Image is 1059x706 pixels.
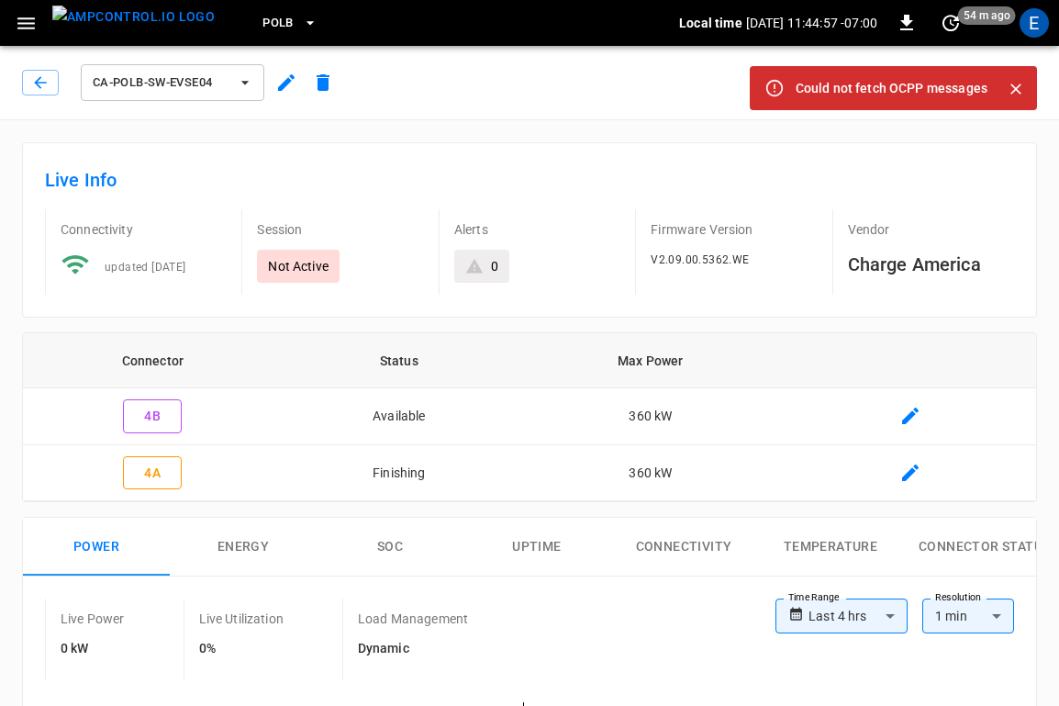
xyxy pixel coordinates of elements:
label: Time Range [788,590,840,605]
th: Max Power [516,333,786,388]
td: 360 kW [516,388,786,445]
p: Live Utilization [199,610,284,628]
button: ca-polb-sw-evse04 [81,64,264,101]
div: 0 [491,257,498,275]
button: Power [23,518,170,577]
button: Energy [170,518,317,577]
p: Session [257,220,423,239]
span: updated [DATE] [105,261,186,274]
th: Connector [23,333,283,388]
button: Temperature [757,518,904,577]
div: Could not fetch OCPP messages [796,72,987,105]
button: set refresh interval [936,8,965,38]
p: Alerts [454,220,620,239]
button: Connectivity [610,518,757,577]
span: V2.09.00.5362.WE [651,253,749,266]
h6: Live Info [45,165,1014,195]
p: Firmware Version [651,220,817,239]
p: Load Management [358,610,468,628]
p: Vendor [848,220,1014,239]
p: Not Active [268,257,329,275]
button: Close [1002,75,1030,103]
button: 4A [123,456,182,490]
img: ampcontrol.io logo [52,6,215,28]
div: Last 4 hrs [808,599,908,633]
h6: Dynamic [358,639,468,659]
h6: Charge America [848,250,1014,279]
p: Connectivity [61,220,227,239]
button: 4B [123,399,182,433]
h6: 0 kW [61,639,125,659]
p: Local time [679,14,742,32]
span: PoLB [262,13,294,34]
td: 360 kW [516,445,786,502]
button: SOC [317,518,463,577]
h6: 0% [199,639,284,659]
span: ca-polb-sw-evse04 [93,73,229,94]
div: profile-icon [1020,8,1049,38]
th: Status [283,333,516,388]
button: Uptime [463,518,610,577]
span: 54 m ago [958,6,1016,25]
p: [DATE] 11:44:57 -07:00 [746,14,877,32]
div: 1 min [922,599,1014,633]
td: Finishing [283,445,516,502]
label: Resolution [935,590,981,605]
td: Available [283,388,516,445]
p: Live Power [61,610,125,628]
button: PoLB [255,6,325,41]
table: connector table [23,333,1036,501]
